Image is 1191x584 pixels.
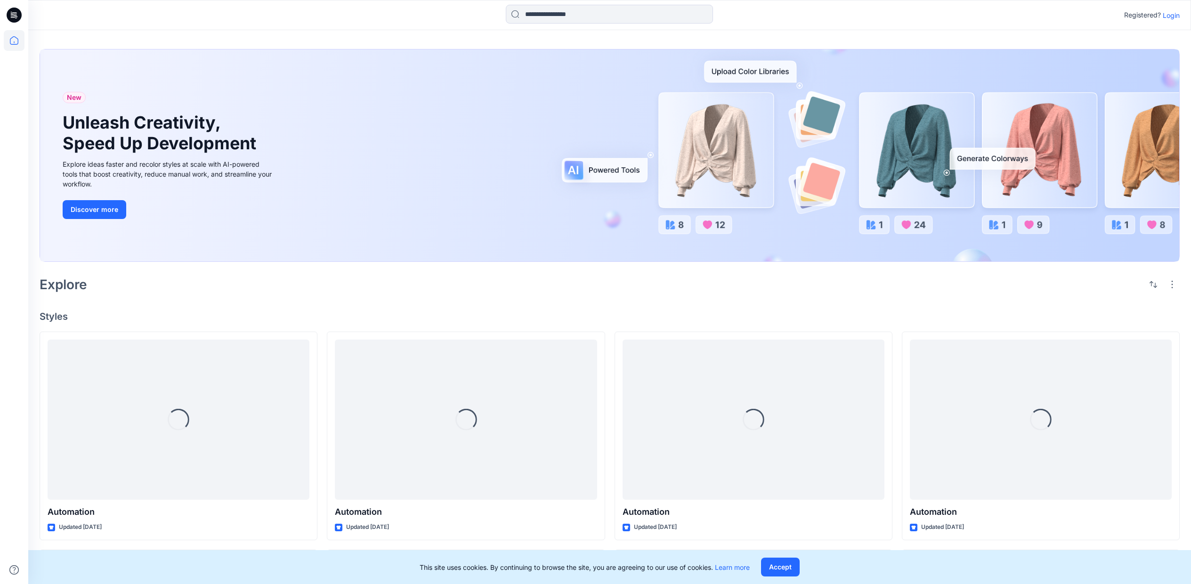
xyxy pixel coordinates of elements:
button: Accept [761,558,800,576]
h4: Styles [40,311,1180,322]
div: Explore ideas faster and recolor styles at scale with AI-powered tools that boost creativity, red... [63,159,275,189]
h2: Explore [40,277,87,292]
p: Automation [910,505,1172,519]
a: Learn more [715,563,750,571]
p: Registered? [1124,9,1161,21]
p: Updated [DATE] [346,522,389,532]
p: Updated [DATE] [921,522,964,532]
a: Discover more [63,200,275,219]
p: Automation [623,505,884,519]
span: New [67,92,81,103]
p: Login [1163,10,1180,20]
p: Automation [48,505,309,519]
p: Updated [DATE] [634,522,677,532]
button: Discover more [63,200,126,219]
p: Automation [335,505,597,519]
p: Updated [DATE] [59,522,102,532]
h1: Unleash Creativity, Speed Up Development [63,113,260,153]
p: This site uses cookies. By continuing to browse the site, you are agreeing to our use of cookies. [420,562,750,572]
